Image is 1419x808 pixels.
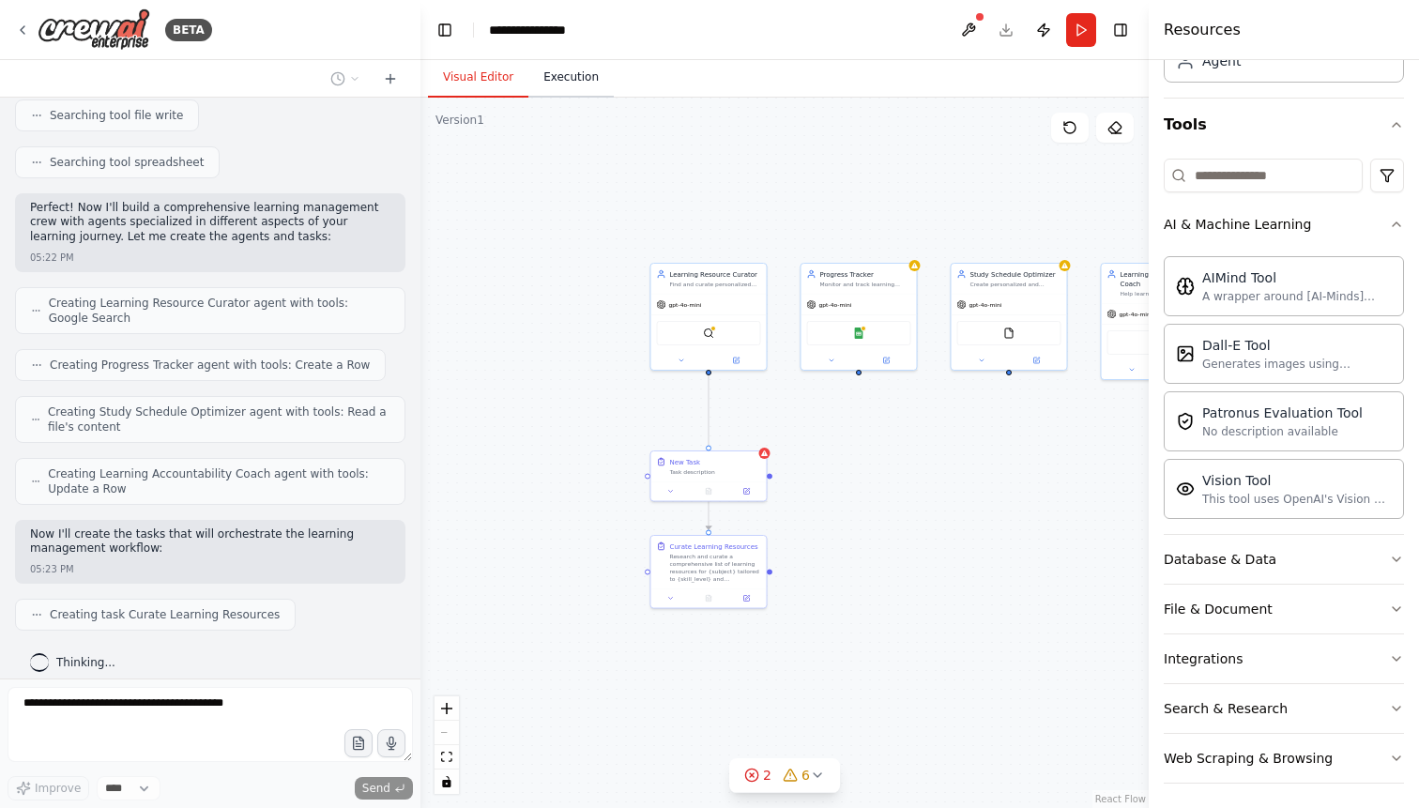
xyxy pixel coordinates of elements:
img: SerplyWebSearchTool [703,328,714,339]
button: Integrations [1164,634,1404,683]
button: Web Scraping & Browsing [1164,734,1404,783]
div: Agent [1202,52,1241,70]
div: Vision Tool [1202,471,1392,490]
div: This tool uses OpenAI's Vision API to describe the contents of an image. [1202,492,1392,507]
div: Learning Resource Curator [670,269,761,279]
span: gpt-4o-mini [669,301,702,309]
button: Execution [528,58,614,98]
button: Open in side panel [709,355,763,366]
button: 26 [729,758,840,793]
img: DallETool [1176,344,1195,363]
img: Logo [38,8,150,51]
div: New TaskTask description [650,450,768,502]
span: Creating Study Schedule Optimizer agent with tools: Read a file's content [48,404,389,434]
div: Database & Data [1164,550,1276,569]
span: Send [362,781,390,796]
button: toggle interactivity [435,770,459,794]
button: Open in side panel [860,355,913,366]
div: 05:22 PM [30,251,74,265]
button: Visual Editor [428,58,528,98]
div: Tools [1164,151,1404,799]
span: Creating Learning Resource Curator agent with tools: Google Search [49,296,389,326]
h4: Resources [1164,19,1241,41]
div: Learning Resource CuratorFind and curate personalized learning resources for {subject} based on t... [650,263,768,371]
button: Database & Data [1164,535,1404,584]
div: 05:23 PM [30,562,74,576]
button: Open in side panel [730,486,762,497]
div: File & Document [1164,600,1273,618]
button: No output available [689,486,728,497]
div: A wrapper around [AI-Minds]([URL][DOMAIN_NAME]). Useful for when you need answers to questions fr... [1202,289,1392,304]
g: Edge from baa4c166-6f30-4823-9e08-21a48e4840b8 to f7a1ed5d-e4dc-44b3-9dbf-88d8d2814ade [704,374,713,530]
span: gpt-4o-mini [969,301,1002,309]
div: Create personalized and adaptive study schedules for {subject} based on the learner's {available_... [970,281,1061,288]
p: Perfect! Now I'll build a comprehensive learning management crew with agents specialized in diffe... [30,201,390,245]
div: Learning Accountability CoachHelp learners stay accountable to their {learning_goals} by providin... [1101,263,1218,380]
span: Improve [35,781,81,796]
div: Research and curate a comprehensive list of learning resources for {subject} tailored to {skill_l... [670,553,761,583]
button: Upload files [344,729,373,757]
span: Thinking... [56,655,115,670]
img: VisionTool [1176,480,1195,498]
div: Dall-E Tool [1202,336,1392,355]
div: Learning Accountability Coach [1121,269,1212,288]
div: No description available [1202,424,1363,439]
div: Help learners stay accountable to their {learning_goals} by providing motivation, tracking commit... [1121,290,1212,297]
div: Progress Tracker [820,269,911,279]
span: Creating Learning Accountability Coach agent with tools: Update a Row [48,466,389,496]
span: Searching tool spreadsheet [50,155,204,170]
button: Click to speak your automation idea [377,729,405,757]
div: Progress TrackerMonitor and track learning progress for {subject} by maintaining detailed records... [801,263,918,371]
a: React Flow attribution [1095,794,1146,804]
div: New Task [670,457,701,466]
div: Integrations [1164,649,1243,668]
div: Generates images using OpenAI's Dall-E model. [1202,357,1392,372]
p: Now I'll create the tasks that will orchestrate the learning management workflow: [30,527,390,556]
button: Tools [1164,99,1404,151]
button: File & Document [1164,585,1404,633]
button: Improve [8,776,89,800]
div: AI & Machine Learning [1164,215,1311,234]
div: Patronus Evaluation Tool [1202,404,1363,422]
div: Curate Learning ResourcesResearch and curate a comprehensive list of learning resources for {subj... [650,535,768,609]
div: Study Schedule Optimizer [970,269,1061,279]
div: Version 1 [435,113,484,128]
span: gpt-4o-mini [819,301,852,309]
button: Open in side panel [1010,355,1063,366]
span: 6 [801,766,810,785]
button: Hide left sidebar [432,17,458,43]
div: AI & Machine Learning [1164,249,1404,534]
div: Monitor and track learning progress for {subject} by maintaining detailed records of completed le... [820,281,911,288]
span: gpt-4o-mini [1120,311,1152,318]
div: Study Schedule OptimizerCreate personalized and adaptive study schedules for {subject} based on t... [951,263,1068,371]
button: Send [355,777,413,800]
div: AIMind Tool [1202,268,1392,287]
button: fit view [435,745,459,770]
nav: breadcrumb [489,21,586,39]
img: PatronusEvalTool [1176,412,1195,431]
button: Hide right sidebar [1107,17,1134,43]
div: Task description [670,468,761,476]
button: Start a new chat [375,68,405,90]
button: AI & Machine Learning [1164,200,1404,249]
div: React Flow controls [435,696,459,794]
div: Search & Research [1164,699,1288,718]
button: Open in side panel [730,593,762,604]
img: Google Sheets [853,328,864,339]
div: Find and curate personalized learning resources for {subject} based on the learner's {skill_level... [670,281,761,288]
span: Creating task Curate Learning Resources [50,607,280,622]
div: BETA [165,19,212,41]
div: Web Scraping & Browsing [1164,749,1333,768]
span: 2 [763,766,771,785]
button: Search & Research [1164,684,1404,733]
span: Searching tool file write [50,108,183,123]
span: Creating Progress Tracker agent with tools: Create a Row [50,358,370,373]
img: AIMindTool [1176,277,1195,296]
img: FileReadTool [1003,328,1015,339]
button: No output available [689,593,728,604]
button: zoom in [435,696,459,721]
button: Switch to previous chat [323,68,368,90]
div: Curate Learning Resources [670,541,758,551]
